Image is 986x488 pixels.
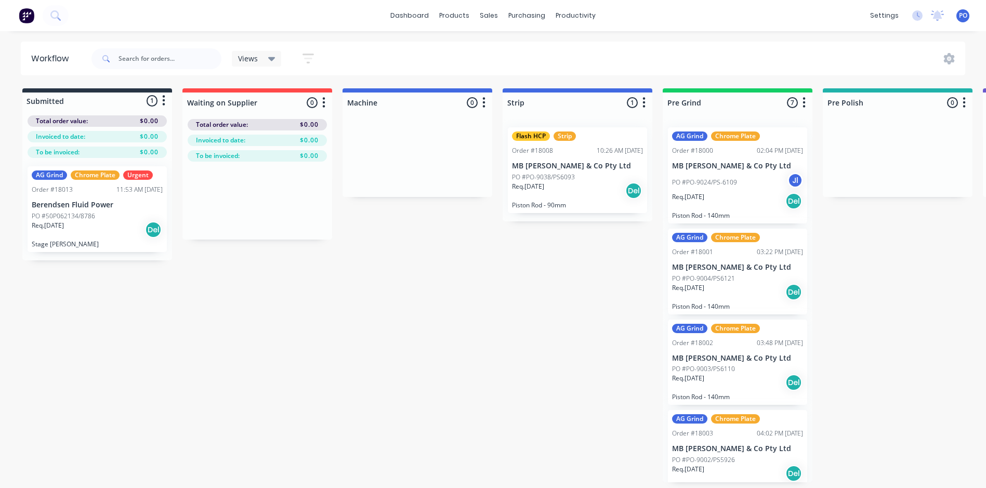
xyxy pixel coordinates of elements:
[865,8,904,23] div: settings
[672,324,707,333] div: AG Grind
[123,170,153,180] div: Urgent
[672,455,735,465] p: PO #PO-9002/PS5926
[434,8,475,23] div: products
[711,324,760,333] div: Chrome Plate
[672,233,707,242] div: AG Grind
[785,284,802,300] div: Del
[512,131,550,141] div: Flash HCP
[503,8,550,23] div: purchasing
[672,131,707,141] div: AG Grind
[672,178,737,187] p: PO #PO-9024/PS-6109
[668,127,807,223] div: AG GrindChrome PlateOrder #1800002:04 PM [DATE]MB [PERSON_NAME] & Co Pty LtdPO #PO-9024/PS-6109Jl...
[787,173,803,188] div: Jl
[668,320,807,405] div: AG GrindChrome PlateOrder #1800203:48 PM [DATE]MB [PERSON_NAME] & Co Pty LtdPO #PO-9003/PS6110Req...
[711,233,760,242] div: Chrome Plate
[385,8,434,23] a: dashboard
[475,8,503,23] div: sales
[32,185,73,194] div: Order #18013
[672,444,803,453] p: MB [PERSON_NAME] & Co Pty Ltd
[196,120,248,129] span: Total order value:
[19,8,34,23] img: Factory
[196,136,245,145] span: Invoiced to date:
[625,182,642,199] div: Del
[32,240,163,248] p: Stage [PERSON_NAME]
[196,151,240,161] span: To be invoiced:
[119,48,221,69] input: Search for orders...
[31,52,74,65] div: Workflow
[36,148,80,157] span: To be invoiced:
[757,247,803,257] div: 03:22 PM [DATE]
[300,151,319,161] span: $0.00
[512,162,643,170] p: MB [PERSON_NAME] & Co Pty Ltd
[512,173,575,182] p: PO #PO-9038/PS6093
[672,364,735,374] p: PO #PO-9003/PS6110
[508,127,647,213] div: Flash HCPStripOrder #1800810:26 AM [DATE]MB [PERSON_NAME] & Co Pty LtdPO #PO-9038/PS6093Req.[DATE...
[238,53,258,64] span: Views
[785,193,802,209] div: Del
[672,354,803,363] p: MB [PERSON_NAME] & Co Pty Ltd
[672,274,735,283] p: PO #PO-9004/PS6121
[785,374,802,391] div: Del
[140,132,159,141] span: $0.00
[672,338,713,348] div: Order #18002
[512,201,643,209] p: Piston Rod - 90mm
[668,229,807,314] div: AG GrindChrome PlateOrder #1800103:22 PM [DATE]MB [PERSON_NAME] & Co Pty LtdPO #PO-9004/PS6121Req...
[116,185,163,194] div: 11:53 AM [DATE]
[672,192,704,202] p: Req. [DATE]
[597,146,643,155] div: 10:26 AM [DATE]
[672,393,803,401] p: Piston Rod - 140mm
[36,132,85,141] span: Invoiced to date:
[300,136,319,145] span: $0.00
[672,247,713,257] div: Order #18001
[140,116,159,126] span: $0.00
[672,146,713,155] div: Order #18000
[32,212,95,221] p: PO #50P062134/8786
[672,302,803,310] p: Piston Rod - 140mm
[711,131,760,141] div: Chrome Plate
[512,146,553,155] div: Order #18008
[672,374,704,383] p: Req. [DATE]
[672,414,707,424] div: AG Grind
[757,429,803,438] div: 04:02 PM [DATE]
[32,221,64,230] p: Req. [DATE]
[140,148,159,157] span: $0.00
[512,182,544,191] p: Req. [DATE]
[36,116,88,126] span: Total order value:
[32,201,163,209] p: Berendsen Fluid Power
[71,170,120,180] div: Chrome Plate
[757,146,803,155] div: 02:04 PM [DATE]
[757,338,803,348] div: 03:48 PM [DATE]
[672,429,713,438] div: Order #18003
[711,414,760,424] div: Chrome Plate
[672,263,803,272] p: MB [PERSON_NAME] & Co Pty Ltd
[550,8,601,23] div: productivity
[672,283,704,293] p: Req. [DATE]
[145,221,162,238] div: Del
[672,465,704,474] p: Req. [DATE]
[672,212,803,219] p: Piston Rod - 140mm
[554,131,576,141] div: Strip
[300,120,319,129] span: $0.00
[28,166,167,252] div: AG GrindChrome PlateUrgentOrder #1801311:53 AM [DATE]Berendsen Fluid PowerPO #50P062134/8786Req.[...
[672,162,803,170] p: MB [PERSON_NAME] & Co Pty Ltd
[785,465,802,482] div: Del
[32,170,67,180] div: AG Grind
[959,11,967,20] span: PO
